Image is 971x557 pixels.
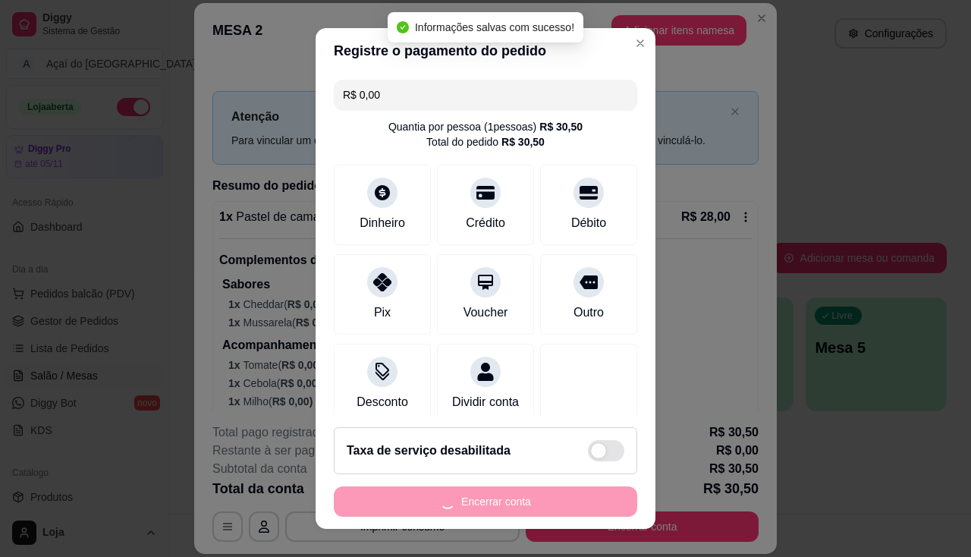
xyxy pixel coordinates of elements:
[571,214,606,232] div: Débito
[343,80,628,110] input: Ex.: hambúrguer de cordeiro
[316,28,655,74] header: Registre o pagamento do pedido
[464,304,508,322] div: Voucher
[466,214,505,232] div: Crédito
[539,119,583,134] div: R$ 30,50
[628,31,652,55] button: Close
[573,304,604,322] div: Outro
[374,304,391,322] div: Pix
[388,119,583,134] div: Quantia por pessoa ( 1 pessoas)
[360,214,405,232] div: Dinheiro
[415,21,574,33] span: Informações salvas com sucesso!
[426,134,545,149] div: Total do pedido
[397,21,409,33] span: check-circle
[347,442,511,460] h2: Taxa de serviço desabilitada
[452,393,519,411] div: Dividir conta
[501,134,545,149] div: R$ 30,50
[357,393,408,411] div: Desconto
